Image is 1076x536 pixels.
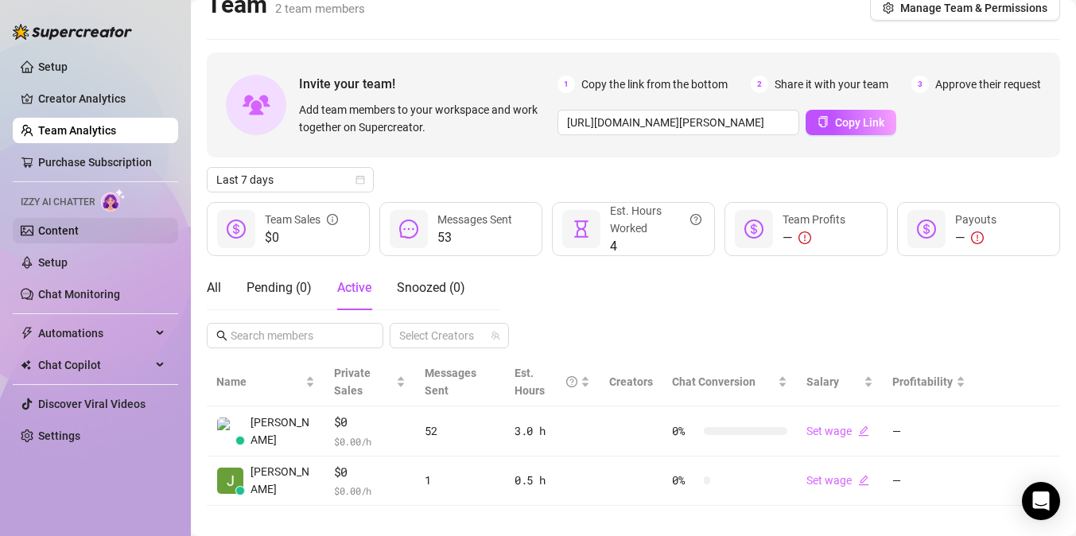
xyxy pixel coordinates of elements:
div: 0.5 h [515,472,591,489]
div: Est. Hours Worked [610,202,701,237]
div: — [783,228,845,247]
span: Private Sales [334,367,371,397]
span: Approve their request [935,76,1041,93]
span: [PERSON_NAME] [251,414,315,449]
th: Creators [600,358,662,406]
div: 3.0 h [515,422,591,440]
a: Chat Monitoring [38,288,120,301]
span: team [491,331,500,340]
div: Team Sales [265,211,338,228]
span: exclamation-circle [971,231,984,244]
span: 0 % [672,422,697,440]
span: Messages Sent [425,367,476,397]
span: Name [216,373,302,390]
span: Izzy AI Chatter [21,195,95,210]
span: Copy Link [835,116,884,129]
span: Profitability [892,375,953,388]
div: 1 [425,472,495,489]
span: Share it with your team [775,76,888,93]
input: Search members [231,327,361,344]
span: Last 7 days [216,168,364,192]
img: Jessica [217,468,243,494]
a: Team Analytics [38,124,116,137]
button: Copy Link [806,110,896,135]
a: Discover Viral Videos [38,398,146,410]
td: — [883,406,975,456]
span: hourglass [572,219,591,239]
span: 53 [437,228,512,247]
span: dollar-circle [917,219,936,239]
span: message [399,219,418,239]
div: Open Intercom Messenger [1022,482,1060,520]
span: 1 [557,76,575,93]
img: Lhui Bernardo [217,418,243,444]
div: All [207,278,221,297]
span: Snoozed ( 0 ) [397,280,465,295]
span: dollar-circle [744,219,763,239]
span: $0 [334,463,406,482]
div: 52 [425,422,495,440]
span: exclamation-circle [798,231,811,244]
a: Content [38,224,79,237]
span: Chat Copilot [38,352,151,378]
span: copy [818,116,829,127]
span: Manage Team & Permissions [900,2,1047,14]
span: thunderbolt [21,327,33,340]
span: 2 team members [275,2,365,16]
img: Chat Copilot [21,359,31,371]
span: Messages Sent [437,213,512,226]
div: Est. Hours [515,364,578,399]
span: calendar [355,175,365,184]
a: Setup [38,256,68,269]
span: Team Profits [783,213,845,226]
span: Add team members to your workspace and work together on Supercreator. [299,101,551,136]
span: Chat Conversion [672,375,756,388]
span: Salary [806,375,839,388]
span: 3 [911,76,929,93]
span: Copy the link from the bottom [581,76,728,93]
span: info-circle [327,211,338,228]
span: $0 [334,413,406,432]
span: Invite your team! [299,74,557,94]
td: — [883,456,975,507]
span: $0 [265,228,338,247]
span: Payouts [955,213,996,226]
img: AI Chatter [101,188,126,212]
div: Pending ( 0 ) [247,278,312,297]
span: dollar-circle [227,219,246,239]
span: [PERSON_NAME] [251,463,315,498]
span: 0 % [672,472,697,489]
th: Name [207,358,324,406]
span: Active [337,280,371,295]
span: $ 0.00 /h [334,433,406,449]
a: Creator Analytics [38,86,165,111]
span: question-circle [566,364,577,399]
a: Set wageedit [806,425,869,437]
span: edit [858,475,869,486]
a: Setup [38,60,68,73]
a: Set wageedit [806,474,869,487]
span: search [216,330,227,341]
span: 2 [751,76,768,93]
a: Purchase Subscription [38,156,152,169]
img: logo-BBDzfeDw.svg [13,24,132,40]
span: $ 0.00 /h [334,483,406,499]
span: setting [883,2,894,14]
a: Settings [38,429,80,442]
span: Automations [38,320,151,346]
span: 4 [610,237,701,256]
div: — [955,228,996,247]
span: question-circle [690,202,701,237]
span: edit [858,425,869,437]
